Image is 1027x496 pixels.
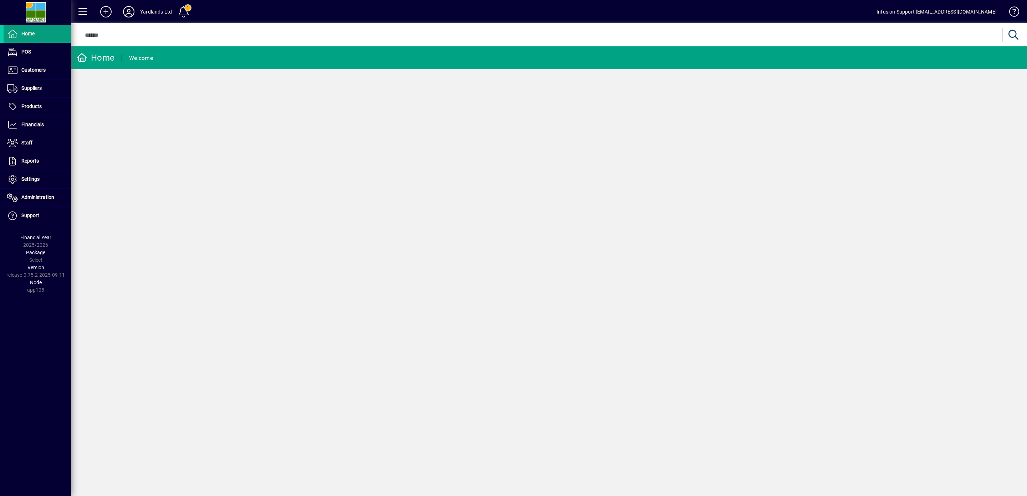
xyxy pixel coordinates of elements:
[21,85,42,91] span: Suppliers
[877,6,997,17] div: Infusion Support [EMAIL_ADDRESS][DOMAIN_NAME]
[77,52,114,63] div: Home
[30,280,42,285] span: Node
[129,52,153,64] div: Welcome
[4,170,71,188] a: Settings
[21,158,39,164] span: Reports
[4,43,71,61] a: POS
[21,140,32,145] span: Staff
[4,61,71,79] a: Customers
[4,98,71,116] a: Products
[4,207,71,225] a: Support
[21,176,40,182] span: Settings
[21,194,54,200] span: Administration
[4,134,71,152] a: Staff
[1004,1,1018,25] a: Knowledge Base
[21,122,44,127] span: Financials
[21,213,39,218] span: Support
[21,31,35,36] span: Home
[21,67,46,73] span: Customers
[117,5,140,18] button: Profile
[4,189,71,206] a: Administration
[26,250,45,255] span: Package
[4,116,71,134] a: Financials
[27,265,44,270] span: Version
[21,49,31,55] span: POS
[140,6,172,17] div: Yardlands Ltd
[21,103,42,109] span: Products
[94,5,117,18] button: Add
[4,80,71,97] a: Suppliers
[4,152,71,170] a: Reports
[20,235,51,240] span: Financial Year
